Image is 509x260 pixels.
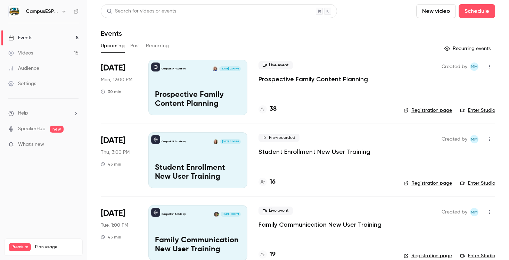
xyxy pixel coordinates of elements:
[9,6,20,17] img: CampusESP Academy
[258,61,293,69] span: Live event
[8,50,33,57] div: Videos
[460,180,495,187] a: Enter Studio
[258,207,293,215] span: Live event
[101,135,125,146] span: [DATE]
[460,107,495,114] a: Enter Studio
[18,125,46,133] a: SpeakerHub
[258,177,276,187] a: 16
[258,148,370,156] a: Student Enrollment New User Training
[101,40,125,51] button: Upcoming
[162,67,186,70] p: CampusESP Academy
[471,135,478,143] span: MM
[155,163,241,182] p: Student Enrollment New User Training
[26,8,58,15] h6: CampusESP Academy
[101,62,125,74] span: [DATE]
[258,104,277,114] a: 38
[404,107,452,114] a: Registration page
[162,212,186,216] p: CampusESP Academy
[8,110,79,117] li: help-dropdown-opener
[18,110,28,117] span: Help
[18,141,44,148] span: What's new
[9,243,31,251] span: Premium
[270,177,276,187] h4: 16
[213,66,217,71] img: Kerri Meeks-Griffin
[442,208,467,216] span: Created by
[162,140,186,143] p: CampusESP Academy
[404,180,452,187] a: Registration page
[101,161,121,167] div: 45 min
[470,208,478,216] span: Mairin Matthews
[101,234,121,240] div: 45 min
[155,91,241,109] p: Prospective Family Content Planning
[101,29,122,37] h1: Events
[258,250,276,259] a: 19
[107,8,176,15] div: Search for videos or events
[270,250,276,259] h4: 19
[148,60,247,115] a: Prospective Family Content PlanningCampusESP AcademyKerri Meeks-Griffin[DATE] 12:00 PMProspective...
[148,132,247,188] a: Student Enrollment New User TrainingCampusESP AcademyMairin Matthews[DATE] 3:00 PMStudent Enrollm...
[101,60,137,115] div: Sep 15 Mon, 12:00 PM (America/New York)
[146,40,169,51] button: Recurring
[442,62,467,71] span: Created by
[258,134,299,142] span: Pre-recorded
[101,149,130,156] span: Thu, 3:00 PM
[214,212,219,217] img: Mira Gandhi
[213,139,218,144] img: Mairin Matthews
[8,34,32,41] div: Events
[155,236,241,254] p: Family Communication New User Training
[35,244,78,250] span: Plan usage
[70,142,79,148] iframe: Noticeable Trigger
[459,4,495,18] button: Schedule
[219,66,240,71] span: [DATE] 12:00 PM
[130,40,140,51] button: Past
[470,62,478,71] span: Mairin Matthews
[220,139,240,144] span: [DATE] 3:00 PM
[8,80,36,87] div: Settings
[101,132,137,188] div: Sep 18 Thu, 3:00 PM (America/New York)
[101,89,121,94] div: 30 min
[404,252,452,259] a: Registration page
[258,220,381,229] a: Family Communication New User Training
[101,208,125,219] span: [DATE]
[416,4,456,18] button: New video
[101,222,128,229] span: Tue, 1:00 PM
[471,62,478,71] span: MM
[270,104,277,114] h4: 38
[442,135,467,143] span: Created by
[101,76,132,83] span: Mon, 12:00 PM
[460,252,495,259] a: Enter Studio
[8,65,39,72] div: Audience
[470,135,478,143] span: Mairin Matthews
[471,208,478,216] span: MM
[50,126,64,133] span: new
[221,212,240,217] span: [DATE] 1:00 PM
[441,43,495,54] button: Recurring events
[258,75,368,83] a: Prospective Family Content Planning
